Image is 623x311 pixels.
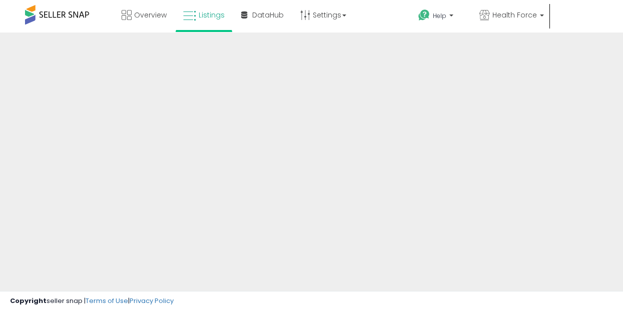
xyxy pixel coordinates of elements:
[130,296,174,305] a: Privacy Policy
[433,11,446,20] span: Help
[492,10,537,20] span: Health Force
[86,296,128,305] a: Terms of Use
[199,10,225,20] span: Listings
[10,296,174,306] div: seller snap | |
[418,9,430,21] i: Get Help
[252,10,284,20] span: DataHub
[134,10,167,20] span: Overview
[410,1,470,32] a: Help
[10,296,47,305] strong: Copyright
